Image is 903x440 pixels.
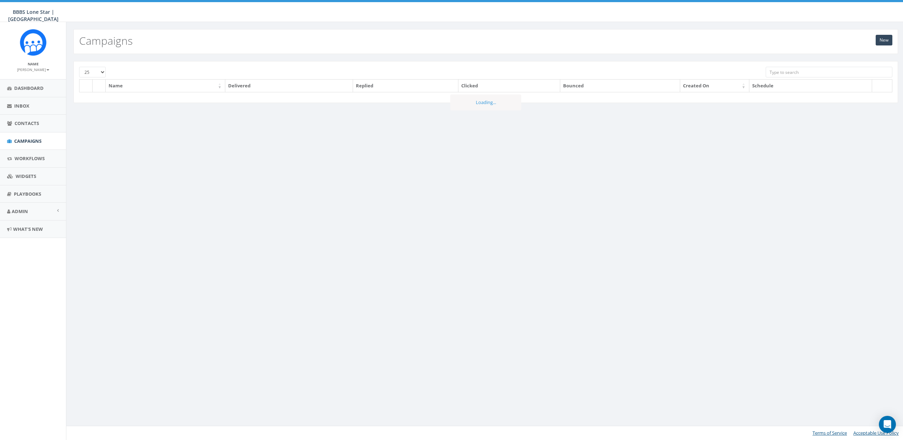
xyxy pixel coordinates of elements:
[749,80,872,92] th: Schedule
[106,80,225,92] th: Name
[813,430,847,436] a: Terms of Service
[353,80,458,92] th: Replied
[17,66,49,72] a: [PERSON_NAME]
[15,155,45,162] span: Workflows
[458,80,561,92] th: Clicked
[14,191,41,197] span: Playbooks
[28,61,39,66] small: Name
[14,103,29,109] span: Inbox
[853,430,899,436] a: Acceptable Use Policy
[17,67,49,72] small: [PERSON_NAME]
[14,85,44,91] span: Dashboard
[79,35,133,47] h2: Campaigns
[879,416,896,433] div: Open Intercom Messenger
[15,120,39,126] span: Contacts
[8,9,59,22] span: BBBS Lone Star | [GEOGRAPHIC_DATA]
[560,80,680,92] th: Bounced
[766,67,892,77] input: Type to search
[680,80,749,92] th: Created On
[13,226,43,232] span: What's New
[450,94,521,110] div: Loading...
[12,208,28,214] span: Admin
[14,138,42,144] span: Campaigns
[876,35,892,45] a: New
[225,80,353,92] th: Delivered
[16,173,36,179] span: Widgets
[20,29,46,56] img: Rally_Corp_Icon.png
